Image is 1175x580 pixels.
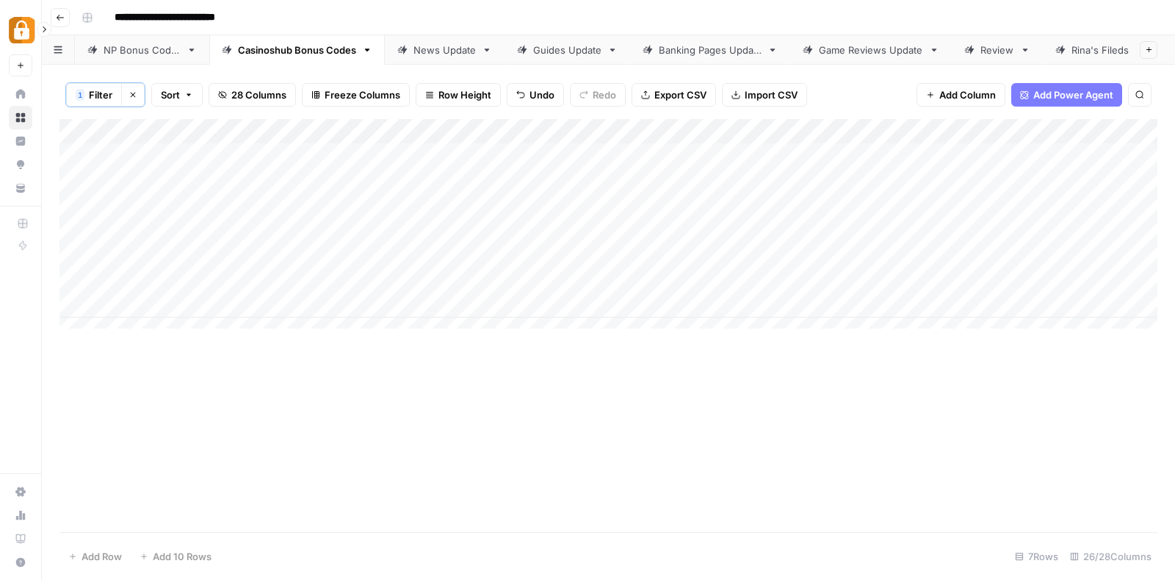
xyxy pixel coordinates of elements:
button: Export CSV [632,83,716,107]
span: Redo [593,87,616,102]
span: Add 10 Rows [153,549,211,564]
a: Review [952,35,1043,65]
div: Casinoshub Bonus Codes [238,43,356,57]
a: Insights [9,129,32,153]
span: 1 [78,89,82,101]
button: Add Column [916,83,1005,107]
a: Casinoshub Bonus Codes [209,35,385,65]
div: 7 Rows [1009,545,1064,568]
span: Freeze Columns [325,87,400,102]
div: Review [980,43,1014,57]
div: News Update [413,43,476,57]
span: Add Column [939,87,996,102]
span: Filter [89,87,112,102]
div: Banking Pages Update [659,43,762,57]
a: Your Data [9,176,32,200]
a: Home [9,82,32,106]
a: Settings [9,480,32,504]
span: Add Power Agent [1033,87,1113,102]
span: Export CSV [654,87,706,102]
button: Add Row [59,545,131,568]
button: Freeze Columns [302,83,410,107]
div: NP Bonus Codes [104,43,181,57]
img: Adzz Logo [9,17,35,43]
span: Sort [161,87,180,102]
a: Learning Hub [9,527,32,551]
button: Add Power Agent [1011,83,1122,107]
div: Guides Update [533,43,601,57]
a: NP Bonus Codes [75,35,209,65]
span: Row Height [438,87,491,102]
span: Undo [529,87,554,102]
button: 28 Columns [209,83,296,107]
button: Workspace: Adzz [9,12,32,49]
button: Sort [151,83,203,107]
a: Game Reviews Update [790,35,952,65]
button: Import CSV [722,83,807,107]
a: Browse [9,106,32,129]
button: Add 10 Rows [131,545,220,568]
div: Game Reviews Update [819,43,923,57]
button: Redo [570,83,626,107]
span: Add Row [82,549,122,564]
button: Undo [507,83,564,107]
a: Opportunities [9,153,32,176]
span: 28 Columns [231,87,286,102]
button: 1Filter [66,83,121,107]
button: Help + Support [9,551,32,574]
div: 1 [76,89,84,101]
div: 26/28 Columns [1064,545,1157,568]
a: News Update [385,35,505,65]
span: Import CSV [745,87,798,102]
button: Row Height [416,83,501,107]
a: Usage [9,504,32,527]
a: Guides Update [505,35,630,65]
a: Banking Pages Update [630,35,790,65]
